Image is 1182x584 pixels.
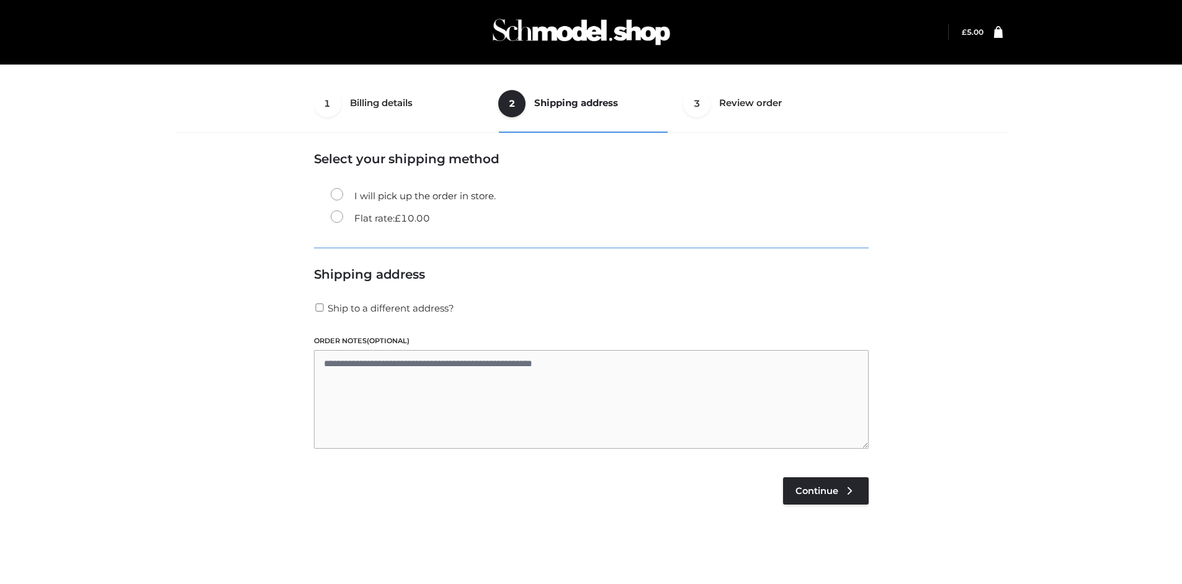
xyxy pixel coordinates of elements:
[395,212,401,224] span: £
[962,27,983,37] a: £5.00
[314,303,325,312] input: Ship to a different address?
[367,336,410,345] span: (optional)
[488,7,674,56] img: Schmodel Admin 964
[783,477,869,505] a: Continue
[962,27,983,37] bdi: 5.00
[795,485,838,496] span: Continue
[314,335,869,347] label: Order notes
[395,212,430,224] bdi: 10.00
[331,210,430,227] label: Flat rate:
[328,302,454,314] span: Ship to a different address?
[331,188,496,204] label: I will pick up the order in store.
[314,267,869,282] h3: Shipping address
[962,27,967,37] span: £
[314,151,869,166] h3: Select your shipping method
